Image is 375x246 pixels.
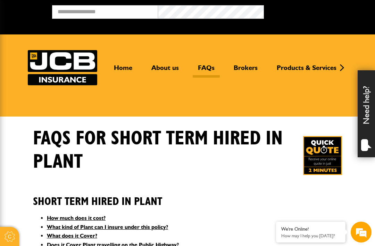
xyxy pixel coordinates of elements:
a: How much does it cost? [47,215,106,221]
h1: FAQS for Short Term Hired In Plant [33,127,286,174]
a: JCB Insurance Services [28,50,97,85]
a: What does it Cover? [47,232,97,239]
a: Products & Services [272,64,342,78]
button: Broker Login [264,5,370,16]
div: Need help? [358,70,375,157]
p: How may I help you today? [281,233,340,238]
a: What kind of Plant can I insure under this policy? [47,224,168,230]
h2: Short Term Hired In Plant [33,184,342,208]
a: Home [109,64,137,78]
img: JCB Insurance Services logo [28,50,97,85]
a: FAQs [193,64,220,78]
a: About us [146,64,184,78]
a: Get your insurance quote in just 2-minutes [303,136,342,175]
img: Quick Quote [303,136,342,175]
div: We're Online! [281,226,340,232]
a: Brokers [228,64,263,78]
